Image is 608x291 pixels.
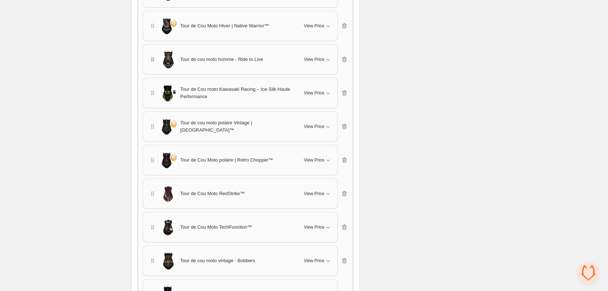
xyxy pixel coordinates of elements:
[180,86,295,100] span: Tour de Cou moto Kawasaki Racing – Ice-Silk Haute Performance
[159,252,177,270] img: Tour de cou moto vintage - Bobbers
[159,84,177,102] img: Tour de Cou moto Kawasaki Racing – Ice-Silk Haute Performance
[300,54,336,65] button: View Price
[304,224,324,230] span: View Price
[304,157,324,163] span: View Price
[180,56,263,63] span: Tour de cou moto homme - Ride to Live
[159,151,177,169] img: Tour de Cou Moto polaire | Retro Chopper™
[159,17,177,35] img: Tour de Cou Moto Hiver | Native Warrior™
[180,190,245,197] span: Tour de Cou Moto RedStrike™
[304,57,324,62] span: View Price
[300,121,336,132] button: View Price
[159,185,177,203] img: Tour de Cou Moto RedStrike™
[300,255,336,267] button: View Price
[300,87,336,99] button: View Price
[577,262,599,284] a: Ouvrir le chat
[180,156,273,164] span: Tour de Cou Moto polaire | Retro Chopper™
[300,188,336,199] button: View Price
[304,23,324,29] span: View Price
[180,257,255,264] span: Tour de cou moto vintage - Bobbers
[300,20,336,32] button: View Price
[304,124,324,129] span: View Price
[300,221,336,233] button: View Price
[159,218,177,237] img: Tour de Cou Moto TechFunction™
[304,258,324,264] span: View Price
[300,154,336,166] button: View Price
[159,117,177,136] img: Tour de cou moto polaire Vintage | North America™
[180,224,252,231] span: Tour de Cou Moto TechFunction™
[180,22,269,30] span: Tour de Cou Moto Hiver | Native Warrior™
[180,119,295,134] span: Tour de cou moto polaire Vintage | [GEOGRAPHIC_DATA]™
[304,191,324,197] span: View Price
[304,90,324,96] span: View Price
[159,50,177,69] img: Tour de cou moto homme - Ride to Live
